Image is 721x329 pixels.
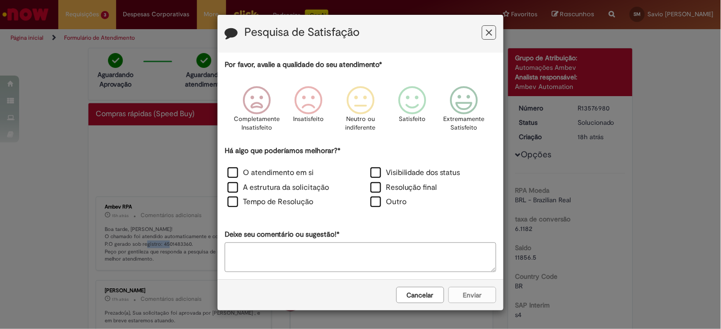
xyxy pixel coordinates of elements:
label: Deixe seu comentário ou sugestão!* [225,230,339,240]
p: Insatisfeito [294,115,324,124]
button: Cancelar [396,287,444,303]
label: Tempo de Resolução [228,197,313,208]
p: Completamente Insatisfeito [234,115,280,132]
p: Neutro ou indiferente [343,115,378,132]
label: Por favor, avalie a qualidade do seu atendimento* [225,60,382,70]
p: Extremamente Satisfeito [443,115,484,132]
div: Completamente Insatisfeito [232,79,281,144]
div: Extremamente Satisfeito [439,79,488,144]
div: Satisfeito [388,79,437,144]
p: Satisfeito [399,115,426,124]
label: Outro [371,197,406,208]
label: O atendimento em si [228,167,314,178]
label: Pesquisa de Satisfação [244,26,360,39]
div: Insatisfeito [284,79,333,144]
label: Resolução final [371,182,437,193]
div: Neutro ou indiferente [336,79,385,144]
div: Há algo que poderíamos melhorar?* [225,146,496,210]
label: A estrutura da solicitação [228,182,329,193]
label: Visibilidade dos status [371,167,460,178]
